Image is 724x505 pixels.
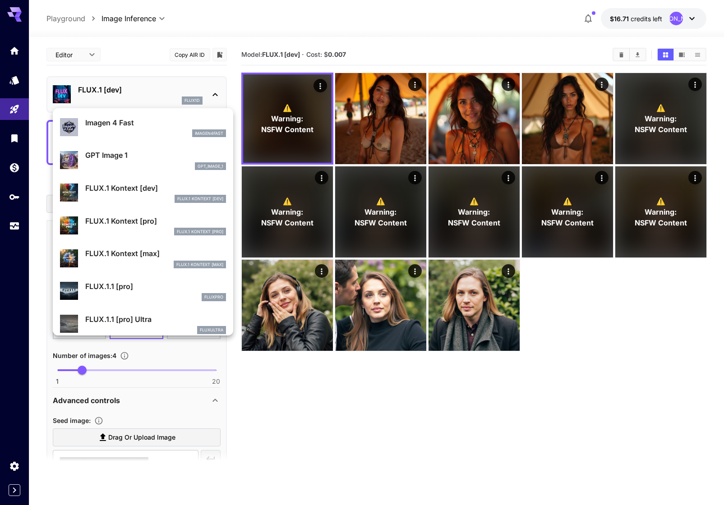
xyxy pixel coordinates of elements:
[177,229,223,235] p: FLUX.1 Kontext [pro]
[60,244,226,272] div: FLUX.1 Kontext [max]FLUX.1 Kontext [max]
[60,277,226,305] div: FLUX.1.1 [pro]fluxpro
[60,179,226,207] div: FLUX.1 Kontext [dev]FLUX.1 Kontext [dev]
[177,196,223,202] p: FLUX.1 Kontext [dev]
[85,281,226,292] p: FLUX.1.1 [pro]
[195,130,223,137] p: imagen4fast
[85,216,226,226] p: FLUX.1 Kontext [pro]
[60,114,226,141] div: Imagen 4 Fastimagen4fast
[85,150,226,161] p: GPT Image 1
[85,117,226,128] p: Imagen 4 Fast
[60,212,226,239] div: FLUX.1 Kontext [pro]FLUX.1 Kontext [pro]
[198,163,223,170] p: gpt_image_1
[204,294,223,300] p: fluxpro
[60,310,226,338] div: FLUX.1.1 [pro] Ultrafluxultra
[176,262,223,268] p: FLUX.1 Kontext [max]
[85,314,226,325] p: FLUX.1.1 [pro] Ultra
[200,327,223,333] p: fluxultra
[60,146,226,174] div: GPT Image 1gpt_image_1
[85,183,226,193] p: FLUX.1 Kontext [dev]
[85,248,226,259] p: FLUX.1 Kontext [max]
